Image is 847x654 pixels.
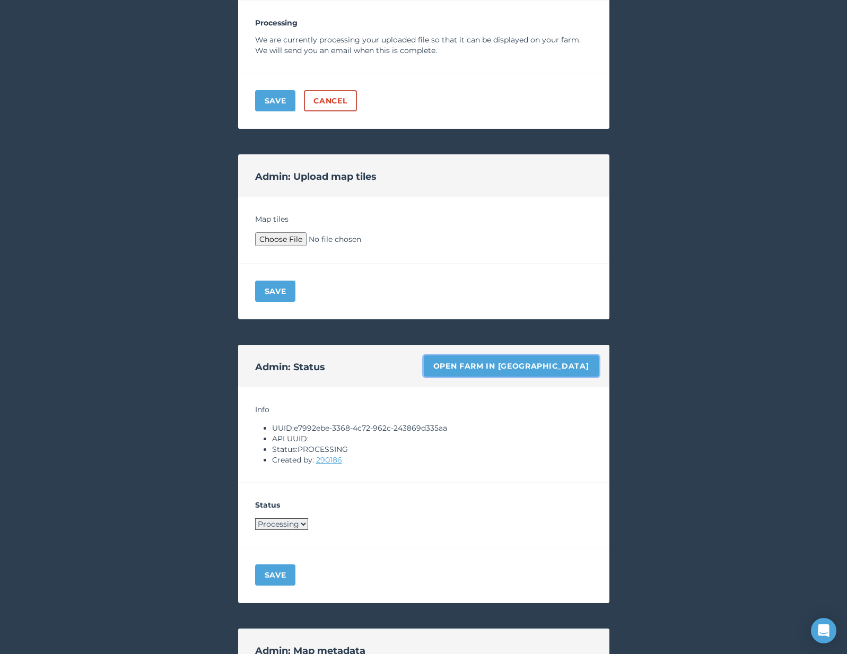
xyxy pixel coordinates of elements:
a: Cancel [304,90,356,111]
a: 290186 [316,455,342,465]
h2: Admin: Upload map tiles [255,169,377,184]
p: Processing [255,18,592,28]
li: API UUID: [272,433,592,444]
a: Open farm in [GEOGRAPHIC_DATA] [424,355,599,377]
li: Created by: [272,455,592,465]
h2: Admin: Status [255,360,325,374]
button: Save [255,564,296,586]
button: Save [255,90,296,111]
h4: Info [255,404,592,415]
p: We are currently processing your uploaded file so that it can be displayed on your farm. We will ... [255,34,592,56]
button: Save [255,281,296,302]
li: Status: PROCESSING [272,444,592,455]
h4: Status [255,500,592,510]
li: UUID: e7992ebe-3368-4c72-962c-243869d335aa [272,423,592,433]
h4: Map tiles [255,214,592,224]
div: Open Intercom Messenger [811,618,836,643]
